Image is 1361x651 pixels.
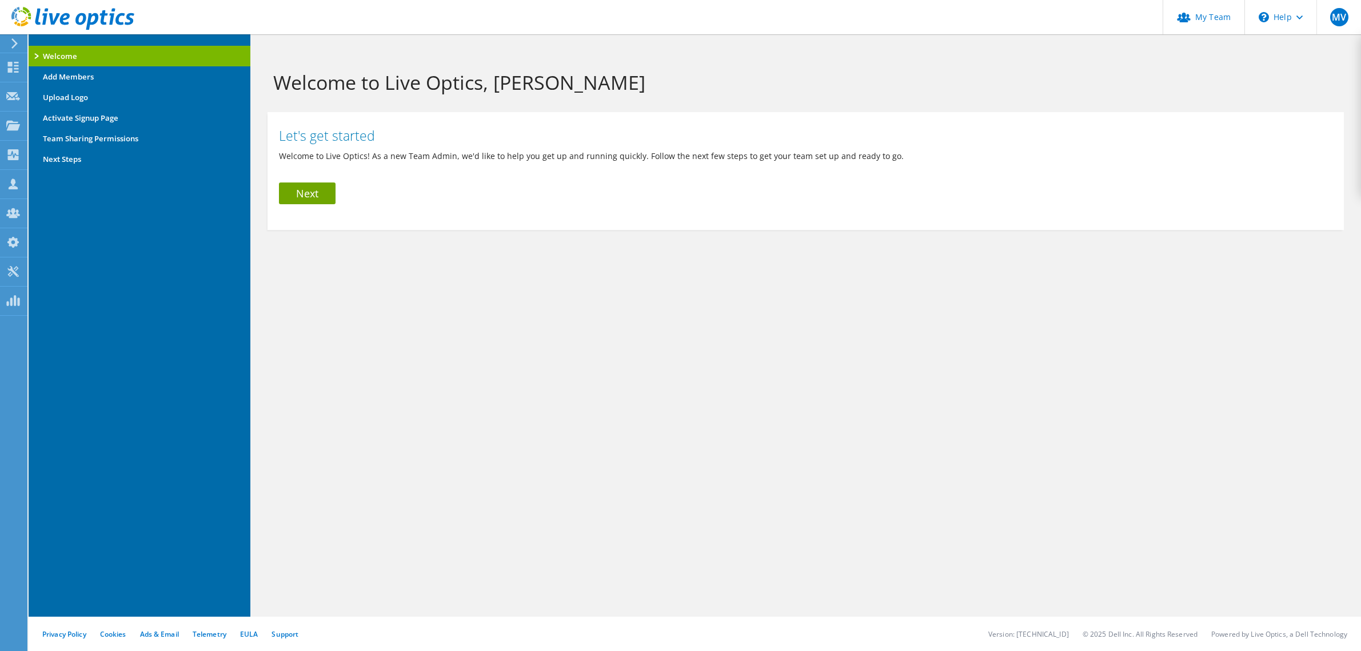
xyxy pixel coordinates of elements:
h1: Welcome to Live Optics, [PERSON_NAME] [273,70,1332,94]
a: Privacy Policy [42,629,86,639]
li: Activate Signup Page [29,108,250,128]
li: Upload Logo [29,87,250,108]
li: Welcome [29,46,250,66]
li: Powered by Live Optics, a Dell Technology [1211,629,1347,639]
a: Support [272,629,298,639]
span: MV [1330,8,1348,26]
li: Team Sharing Permissions [29,128,250,149]
a: Ads & Email [140,629,179,639]
p: Welcome to Live Optics! As a new Team Admin, we'd like to help you get up and running quickly. Fo... [279,150,1332,162]
a: Telemetry [193,629,226,639]
a: Next [279,182,336,204]
li: Version: [TECHNICAL_ID] [988,629,1069,639]
h2: Let's get started [279,129,1332,142]
li: Next Steps [29,149,250,169]
li: © 2025 Dell Inc. All Rights Reserved [1083,629,1198,639]
a: Cookies [100,629,126,639]
svg: \n [1259,12,1269,22]
a: EULA [240,629,258,639]
li: Add Members [29,66,250,87]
